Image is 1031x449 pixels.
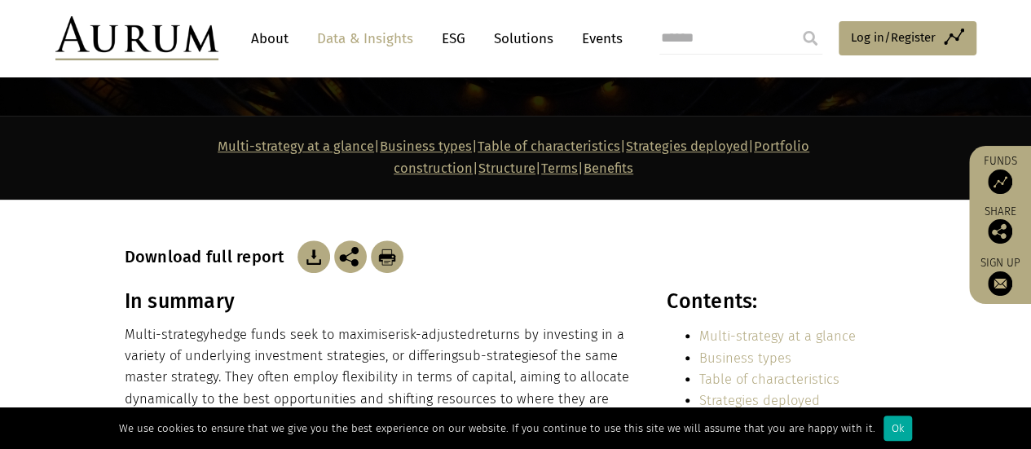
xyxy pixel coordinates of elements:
[667,289,902,314] h3: Contents:
[458,348,545,363] span: sub-strategies
[434,24,474,54] a: ESG
[371,240,403,273] img: Download Article
[218,139,374,154] a: Multi-strategy at a glance
[851,28,936,47] span: Log in/Register
[794,22,826,55] input: Submit
[988,169,1012,194] img: Access Funds
[699,372,839,387] a: Table of characteristics
[478,139,620,154] a: Table of characteristics
[380,139,472,154] a: Business types
[243,24,297,54] a: About
[988,271,1012,296] img: Sign up to our newsletter
[626,139,748,154] a: Strategies deployed
[977,206,1023,244] div: Share
[977,256,1023,296] a: Sign up
[125,247,293,266] h3: Download full report
[125,289,632,314] h3: In summary
[486,24,562,54] a: Solutions
[478,161,535,176] a: Structure
[395,327,475,342] span: risk-adjusted
[699,328,856,344] a: Multi-strategy at a glance
[699,350,791,366] a: Business types
[309,24,421,54] a: Data & Insights
[584,161,633,176] a: Benefits
[699,393,820,408] a: Strategies deployed
[125,327,209,342] span: Multi-strategy
[578,161,584,176] strong: |
[883,416,912,441] div: Ok
[839,21,976,55] a: Log in/Register
[574,24,623,54] a: Events
[218,139,809,175] strong: | | | | | |
[55,16,218,60] img: Aurum
[334,240,367,273] img: Share this post
[541,161,578,176] a: Terms
[297,240,330,273] img: Download Article
[988,219,1012,244] img: Share this post
[977,154,1023,194] a: Funds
